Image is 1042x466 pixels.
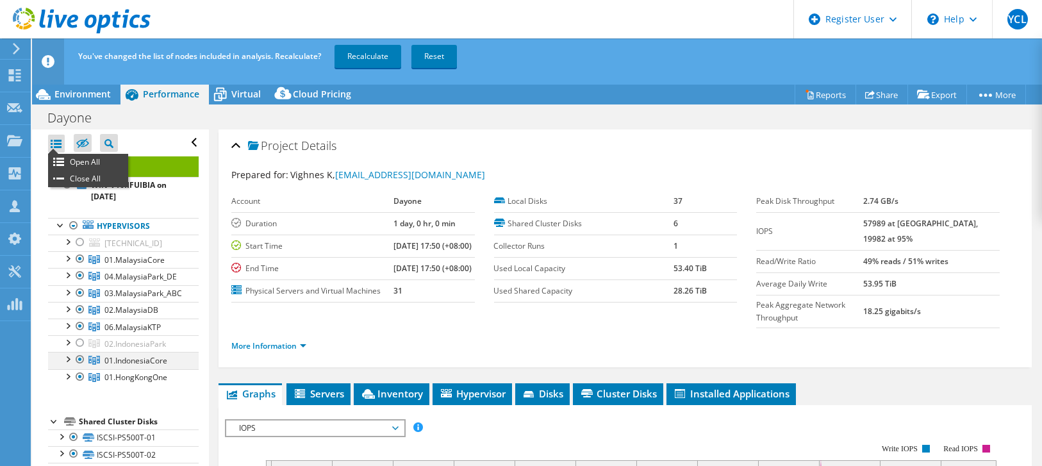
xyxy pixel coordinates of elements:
[674,285,707,296] b: 28.26 TiB
[494,285,674,297] label: Used Shared Capacity
[293,88,351,100] span: Cloud Pricing
[393,240,472,251] b: [DATE] 17:50 (+08:00)
[393,196,422,206] b: Dayone
[231,262,393,275] label: End Time
[393,263,472,274] b: [DATE] 17:50 (+08:00)
[48,154,128,171] li: Open All
[48,369,199,386] a: 01.HongKongOne
[863,218,978,244] b: 57989 at [GEOGRAPHIC_DATA], 19982 at 95%
[863,256,948,267] b: 49% reads / 51% writes
[79,414,199,429] div: Shared Cluster Disks
[231,169,288,181] label: Prepared for:
[48,319,199,335] a: 06.MalaysiaKTP
[756,225,863,238] label: IOPS
[579,387,657,400] span: Cluster Disks
[411,45,457,68] a: Reset
[756,195,863,208] label: Peak Disk Throughput
[225,387,276,400] span: Graphs
[248,140,298,153] span: Project
[674,263,707,274] b: 53.40 TiB
[104,322,161,333] span: 06.MalaysiaKTP
[231,217,393,230] label: Duration
[335,45,401,68] a: Recalculate
[48,285,199,302] a: 03.MalaysiaPark_ABC
[104,254,165,265] span: 01.MalaysiaCore
[674,240,678,251] b: 1
[48,446,199,463] a: ISCSI-PS500T-02
[393,218,456,229] b: 1 day, 0 hr, 0 min
[48,171,128,187] li: Close All
[293,387,344,400] span: Servers
[91,179,167,202] b: WIN-V16IIFUIBIA on [DATE]
[48,218,199,235] a: Hypervisors
[48,177,199,205] a: WIN-V16IIFUIBIA on [DATE]
[104,338,166,349] span: 02.IndonesiaPark
[48,429,199,446] a: ISCSI-PS500T-01
[104,271,177,282] span: 04.MalaysiaPark_DE
[856,85,908,104] a: Share
[104,238,162,249] span: [TECHNICAL_ID]
[927,13,939,25] svg: \n
[943,444,978,453] text: Read IOPS
[439,387,506,400] span: Hypervisor
[1007,9,1028,29] span: YCL
[882,444,918,453] text: Write IOPS
[231,340,306,351] a: More Information
[301,138,336,153] span: Details
[231,285,393,297] label: Physical Servers and Virtual Machines
[494,240,674,253] label: Collector Runs
[335,169,485,181] a: [EMAIL_ADDRESS][DOMAIN_NAME]
[290,169,485,181] span: Vighnes K,
[494,195,674,208] label: Local Disks
[104,355,167,366] span: 01.IndonesiaCore
[522,387,563,400] span: Disks
[966,85,1026,104] a: More
[756,278,863,290] label: Average Daily Write
[104,372,167,383] span: 01.HongKongOne
[48,302,199,319] a: 02.MalaysiaDB
[756,299,863,324] label: Peak Aggregate Network Throughput
[231,195,393,208] label: Account
[673,387,790,400] span: Installed Applications
[494,217,674,230] label: Shared Cluster Disks
[360,387,423,400] span: Inventory
[494,262,674,275] label: Used Local Capacity
[863,196,898,206] b: 2.74 GB/s
[104,304,158,315] span: 02.MalaysiaDB
[42,111,112,125] h1: Dayone
[674,196,682,206] b: 37
[907,85,967,104] a: Export
[231,88,261,100] span: Virtual
[48,251,199,268] a: 01.MalaysiaCore
[78,51,321,62] span: You've changed the list of nodes included in analysis. Recalculate?
[48,235,199,251] a: [TECHNICAL_ID]
[795,85,856,104] a: Reports
[863,278,897,289] b: 53.95 TiB
[233,420,397,436] span: IOPS
[104,288,182,299] span: 03.MalaysiaPark_ABC
[48,352,199,369] a: 01.IndonesiaCore
[393,285,402,296] b: 31
[863,306,921,317] b: 18.25 gigabits/s
[674,218,678,229] b: 6
[756,255,863,268] label: Read/Write Ratio
[54,88,111,100] span: Environment
[231,240,393,253] label: Start Time
[143,88,199,100] span: Performance
[48,268,199,285] a: 04.MalaysiaPark_DE
[48,335,199,352] a: 02.IndonesiaPark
